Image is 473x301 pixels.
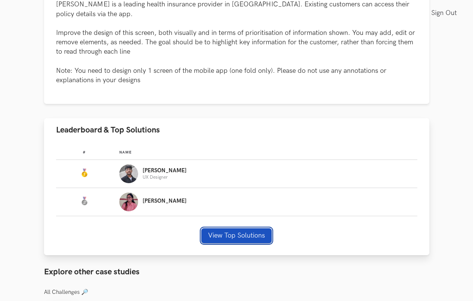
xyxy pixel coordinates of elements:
span: Name [119,150,132,155]
p: [PERSON_NAME] [143,168,187,174]
span: Leaderboard & Top Solutions [56,125,160,135]
h3: All Challenges 🔎 [44,289,429,296]
table: Leaderboard [56,144,417,216]
h3: Explore other case studies [44,267,429,277]
img: Silver Medal [80,197,89,206]
p: [PERSON_NAME] [143,198,187,204]
button: View Top Solutions [201,228,272,243]
span: # [83,150,86,155]
img: Gold Medal [80,169,89,178]
div: Leaderboard & Top Solutions [44,142,429,255]
img: Profile photo [119,193,138,211]
p: UX Designer [143,175,187,180]
img: Profile photo [119,164,138,183]
button: Leaderboard & Top Solutions [44,118,429,142]
a: Sign Out [431,5,461,21]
